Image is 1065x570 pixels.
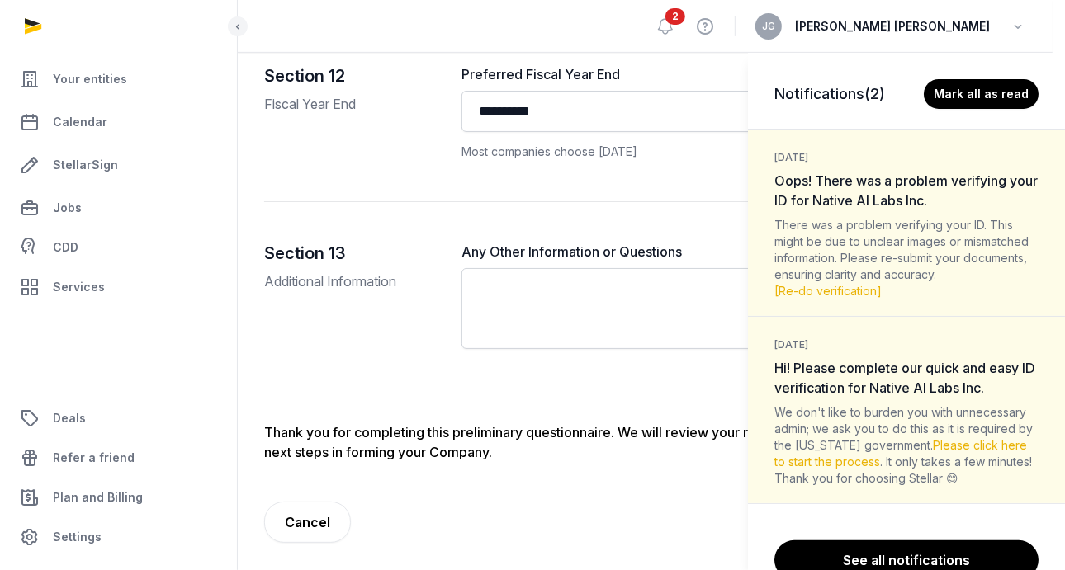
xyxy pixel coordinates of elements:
[864,85,885,102] span: (2)
[774,284,882,298] a: [Re-do verification]
[924,79,1039,109] button: Mark all as read
[774,404,1039,487] div: We don't like to burden you with unnecessary admin; we ask you to do this as it is required by th...
[982,491,1065,570] iframe: Chat Widget
[774,151,808,164] small: [DATE]
[774,82,885,106] h3: Notifications
[774,217,1039,299] div: There was a problem verifying your ID. This might be due to unclear images or mismatched informat...
[774,360,1035,396] span: Hi! Please complete our quick and easy ID verification for Native AI Labs Inc.
[774,338,808,351] small: [DATE]
[774,172,1038,209] span: Oops! There was a problem verifying your ID for Native AI Labs Inc.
